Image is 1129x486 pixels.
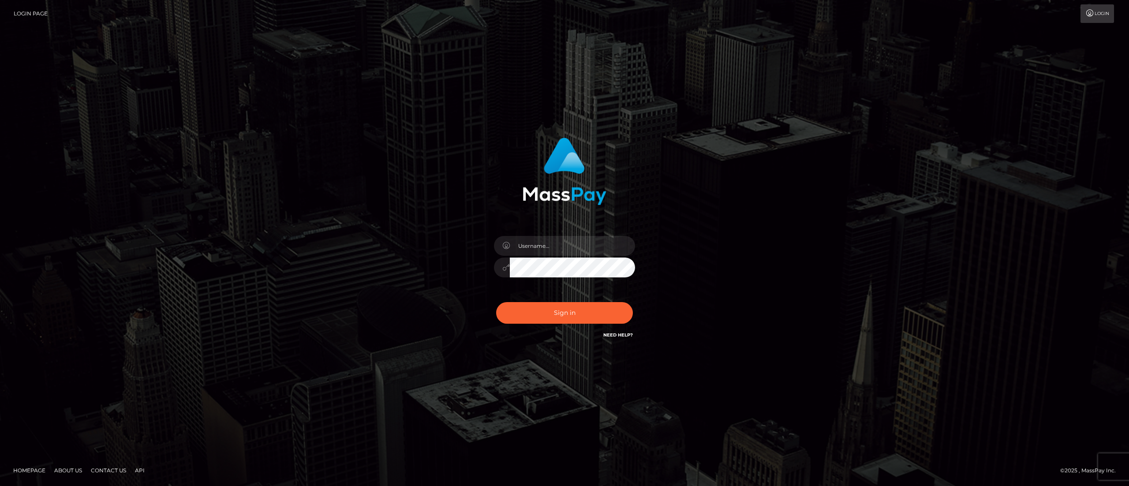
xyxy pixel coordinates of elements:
[51,464,86,477] a: About Us
[510,236,635,256] input: Username...
[131,464,148,477] a: API
[523,138,606,205] img: MassPay Login
[603,332,633,338] a: Need Help?
[14,4,48,23] a: Login Page
[1080,4,1114,23] a: Login
[10,464,49,477] a: Homepage
[496,302,633,324] button: Sign in
[87,464,130,477] a: Contact Us
[1060,466,1122,475] div: © 2025 , MassPay Inc.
